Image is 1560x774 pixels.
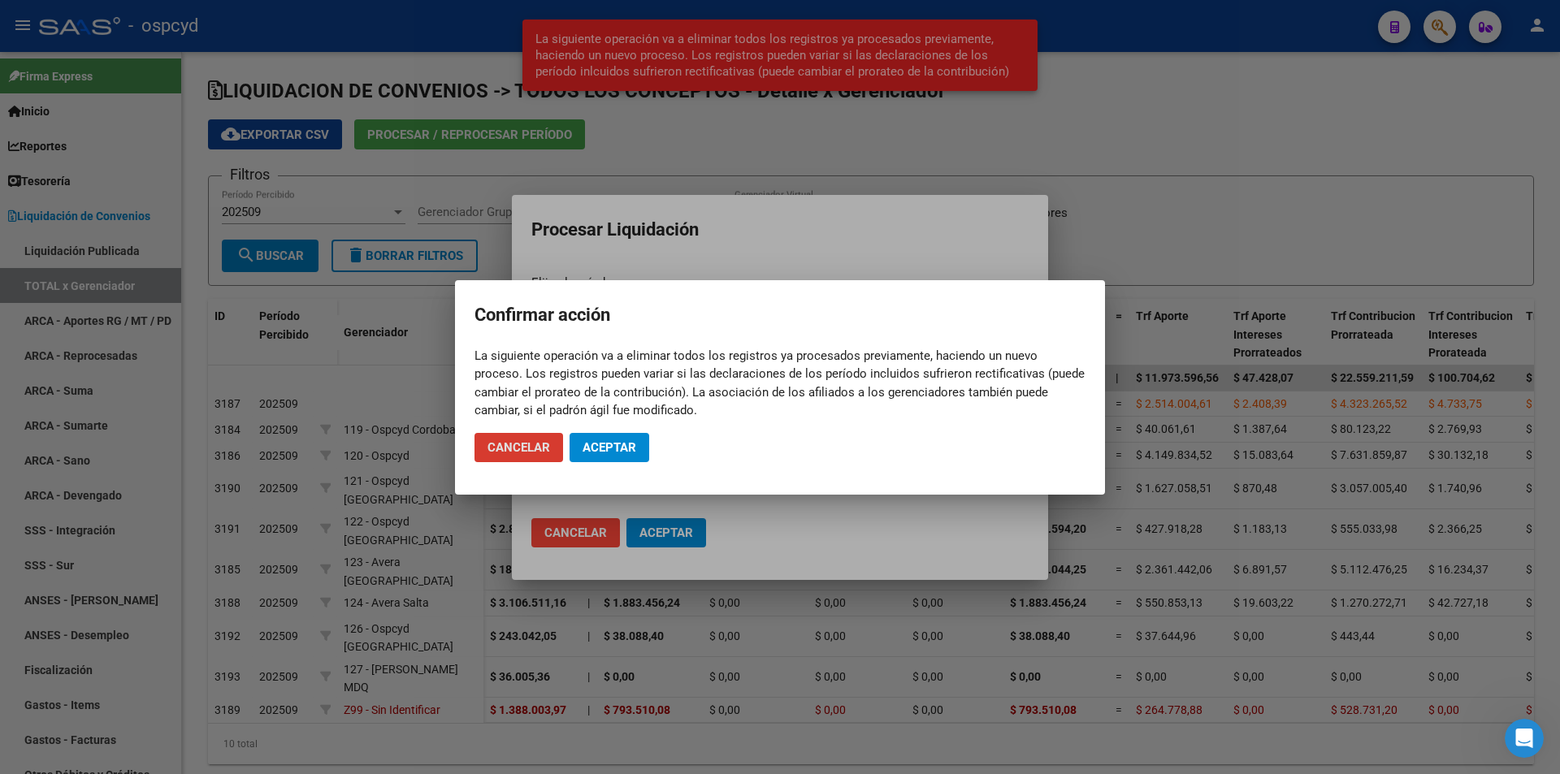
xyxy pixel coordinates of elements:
button: Cancelar [474,433,563,462]
h2: Confirmar acción [474,300,1085,331]
iframe: Intercom live chat [1505,719,1544,758]
span: Cancelar [487,440,550,455]
button: Aceptar [570,433,649,462]
span: Aceptar [583,440,636,455]
mat-dialog-content: La siguiente operación va a eliminar todos los registros ya procesados previamente, haciendo un n... [455,347,1105,420]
